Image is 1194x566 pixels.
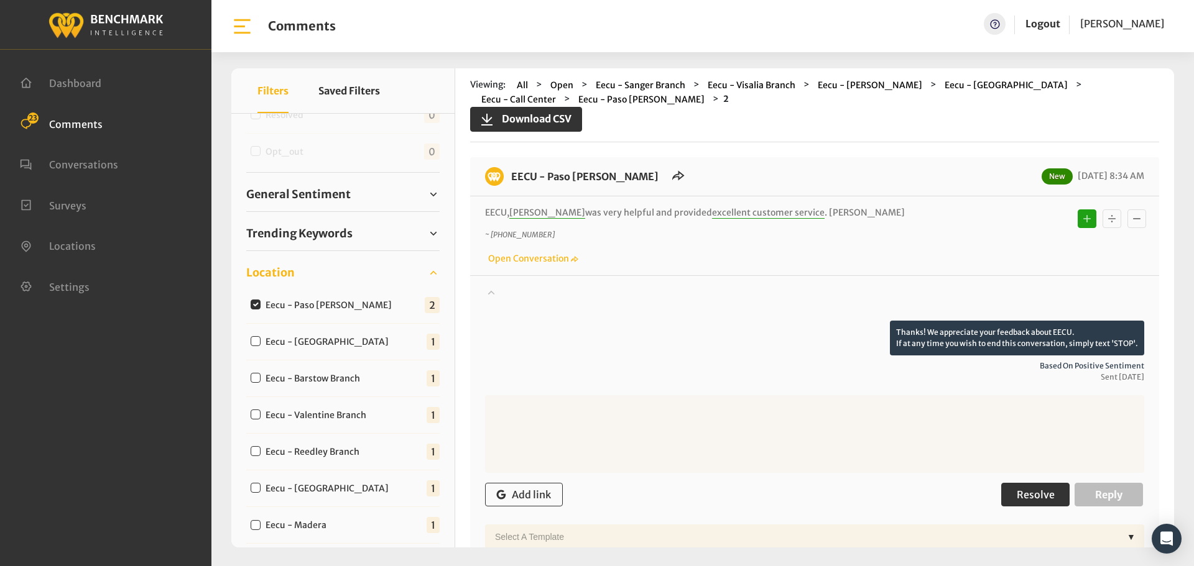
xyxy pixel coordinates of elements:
[485,167,504,186] img: benchmark
[246,186,351,203] span: General Sentiment
[1042,168,1073,185] span: New
[485,253,578,264] a: Open Conversation
[890,321,1144,355] p: Thanks! We appreciate your feedback about EECU. If at any time you wish to end this conversation,...
[1075,170,1144,181] span: [DATE] 8:34 AM
[1152,524,1182,554] div: Open Intercom Messenger
[485,360,1144,372] span: Based on positive sentiment
[1080,13,1164,35] a: [PERSON_NAME]
[424,107,440,123] span: 0
[257,68,289,113] button: Filters
[712,207,825,219] span: excellent customer service
[251,483,261,493] input: Eecu - [GEOGRAPHIC_DATA]
[261,335,399,349] label: Eecu - [GEOGRAPHIC_DATA]
[1080,17,1164,30] span: [PERSON_NAME]
[49,77,101,89] span: Dashboard
[814,78,926,93] button: Eecu - [PERSON_NAME]
[427,517,440,533] span: 1
[470,78,506,93] span: Viewing:
[1001,483,1070,506] button: Resolve
[261,482,399,495] label: Eecu - [GEOGRAPHIC_DATA]
[427,444,440,460] span: 1
[261,372,370,385] label: Eecu - Barstow Branch
[424,144,440,160] span: 0
[470,107,582,132] button: Download CSV
[231,16,253,37] img: bar
[251,299,261,309] input: Eecu - Paso [PERSON_NAME]
[427,480,440,496] span: 1
[251,336,261,346] input: Eecu - [GEOGRAPHIC_DATA]
[246,224,440,243] a: Trending Keywords
[485,483,563,506] button: Add link
[49,280,90,293] span: Settings
[494,111,572,126] span: Download CSV
[485,206,979,219] p: EECU, was very helpful and provided . [PERSON_NAME]
[246,225,353,242] span: Trending Keywords
[575,93,708,107] button: Eecu - Paso [PERSON_NAME]
[251,520,261,530] input: Eecu - Madera
[246,263,440,282] a: Location
[425,297,440,313] span: 2
[251,409,261,419] input: Eecu - Valentine Branch
[49,199,86,211] span: Surveys
[20,280,90,292] a: Settings
[427,407,440,423] span: 1
[485,230,555,239] i: ~ [PHONE_NUMBER]
[48,9,164,40] img: benchmark
[704,78,799,93] button: Eecu - Visalia Branch
[20,117,103,129] a: Comments 23
[261,299,402,312] label: Eecu - Paso [PERSON_NAME]
[49,158,118,171] span: Conversations
[427,370,440,386] span: 1
[246,185,440,204] a: General Sentiment
[1017,488,1055,501] span: Resolve
[509,207,585,219] span: [PERSON_NAME]
[20,157,118,170] a: Conversations
[1025,13,1060,35] a: Logout
[592,78,689,93] button: Eecu - Sanger Branch
[20,198,86,211] a: Surveys
[261,519,336,532] label: Eecu - Madera
[49,117,103,130] span: Comments
[478,93,560,107] button: Eecu - Call Center
[261,409,376,422] label: Eecu - Valentine Branch
[723,93,729,104] strong: 2
[268,19,336,34] h1: Comments
[318,68,380,113] button: Saved Filters
[27,112,39,124] span: 23
[251,373,261,383] input: Eecu - Barstow Branch
[427,334,440,350] span: 1
[261,145,313,158] label: Opt_out
[20,76,101,88] a: Dashboard
[511,170,659,183] a: EECU - Paso [PERSON_NAME]
[504,167,666,186] h6: EECU - Paso Robles
[261,109,313,122] label: Resolved
[485,372,1144,383] span: Sent [DATE]
[489,524,1122,549] div: Select a Template
[547,78,577,93] button: Open
[49,240,96,252] span: Locations
[1122,524,1141,549] div: ▼
[20,239,96,251] a: Locations
[1075,206,1149,231] div: Basic example
[513,78,532,93] button: All
[941,78,1071,93] button: Eecu - [GEOGRAPHIC_DATA]
[1025,17,1060,30] a: Logout
[261,445,369,459] label: Eecu - Reedley Branch
[251,446,261,456] input: Eecu - Reedley Branch
[246,264,295,281] span: Location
